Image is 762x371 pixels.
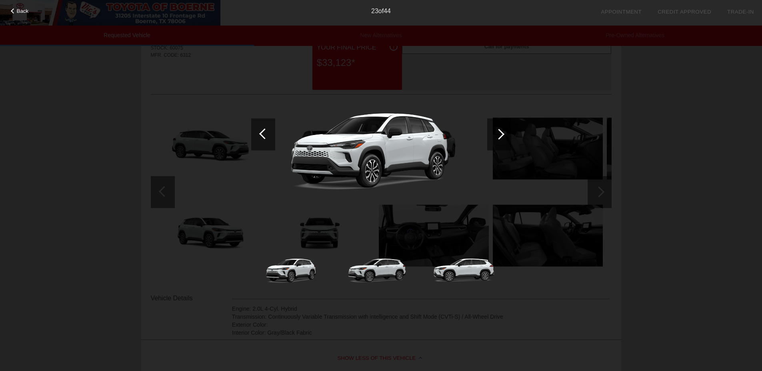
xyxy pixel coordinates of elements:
[251,85,511,232] img: 1.png
[425,250,507,296] img: 3.png
[601,9,642,15] a: Appointment
[371,8,378,14] span: 23
[727,9,754,15] a: Trade-In
[384,8,391,14] span: 44
[339,250,421,296] img: 2.png
[253,250,335,296] img: 1.png
[17,8,29,14] span: Back
[658,9,711,15] a: Credit Approved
